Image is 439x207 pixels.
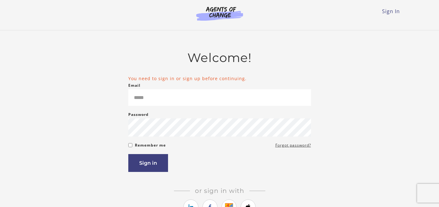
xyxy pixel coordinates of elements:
li: You need to sign in or sign up before continuing. [128,75,311,82]
h2: Welcome! [128,50,311,65]
span: Or sign in with [190,187,249,194]
img: Agents of Change Logo [190,6,250,21]
a: Sign In [382,8,400,15]
button: Sign in [128,154,168,172]
label: Email [128,82,140,89]
label: Remember me [135,142,166,149]
label: Password [128,111,149,118]
a: Forgot password? [275,142,311,149]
